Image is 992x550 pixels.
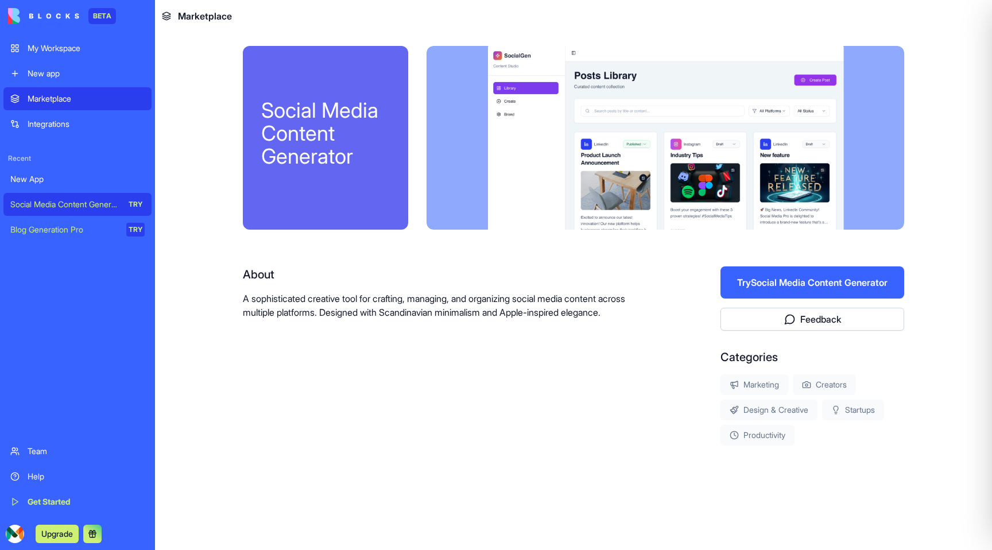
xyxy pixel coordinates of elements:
div: BETA [88,8,116,24]
span: Marketplace [178,9,232,23]
div: About [243,266,647,282]
div: New App [10,173,145,185]
div: My Workspace [28,42,145,54]
div: Blog Generation Pro [10,224,118,235]
a: Social Media Content GeneratorTRY [3,193,152,216]
button: Feedback [720,308,904,331]
div: TRY [126,197,145,211]
a: New App [3,168,152,191]
p: A sophisticated creative tool for crafting, managing, and organizing social media content across ... [243,292,647,319]
div: Categories [720,349,904,365]
img: ACg8ocL9QCWQVzSr-OLB_Mi0O7HDjpkMy0Kxtn7QjNNHBvPezQrhI767=s96-c [6,525,24,543]
a: Integrations [3,113,152,135]
div: Team [28,446,145,457]
a: Blog Generation ProTRY [3,218,152,241]
div: New app [28,68,145,79]
a: Marketplace [3,87,152,110]
div: Design & Creative [720,400,817,420]
div: Help [28,471,145,482]
a: Team [3,440,152,463]
a: My Workspace [3,37,152,60]
a: Help [3,465,152,488]
div: Marketplace [28,93,145,104]
div: Marketing [720,374,788,395]
button: TrySocial Media Content Generator [720,266,904,299]
button: Upgrade [36,525,79,543]
div: Creators [793,374,856,395]
div: Integrations [28,118,145,130]
a: BETA [8,8,116,24]
div: Get Started [28,496,145,508]
span: Recent [3,154,152,163]
a: New app [3,62,152,85]
img: logo [8,8,79,24]
div: Productivity [720,425,795,446]
div: Social Media Content Generator [261,99,390,168]
a: Upgrade [36,528,79,539]
div: TRY [126,223,145,237]
div: Startups [822,400,884,420]
a: Get Started [3,490,152,513]
div: Social Media Content Generator [10,199,118,210]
